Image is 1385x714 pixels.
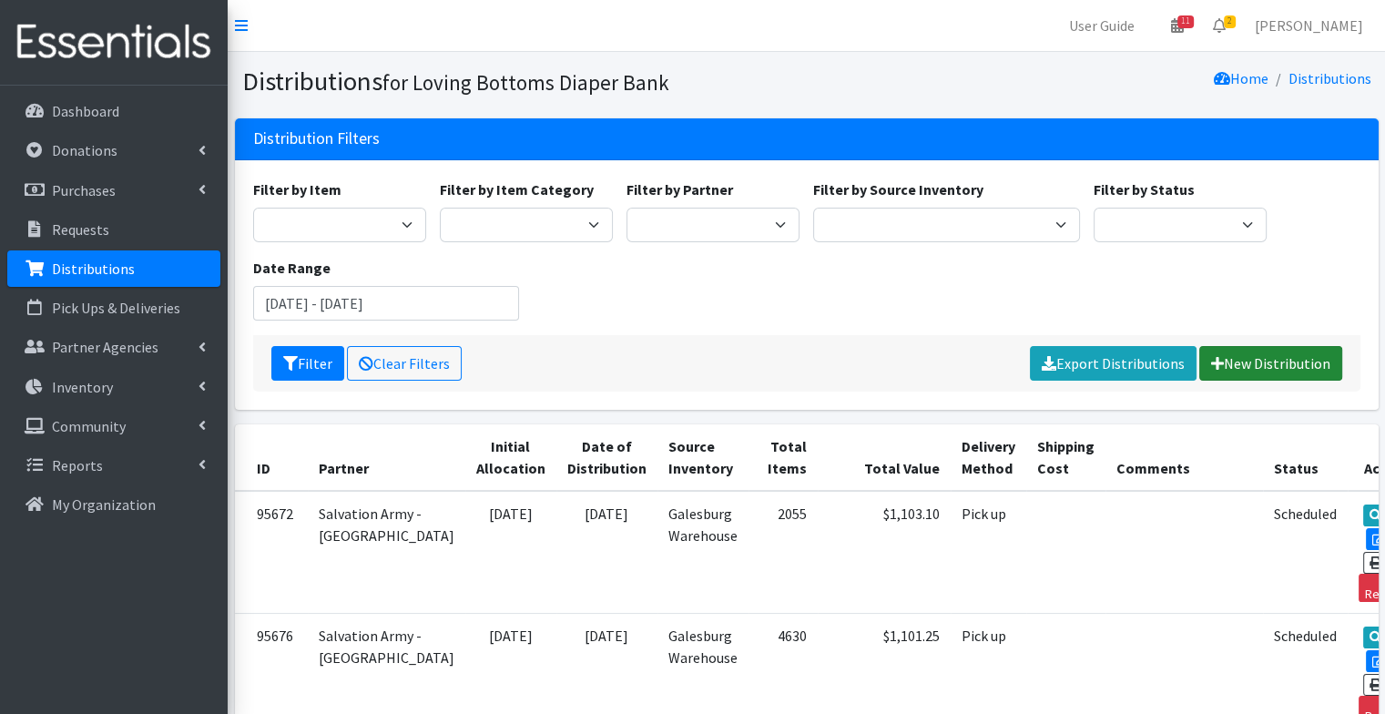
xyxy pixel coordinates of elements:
td: Salvation Army - [GEOGRAPHIC_DATA] [308,491,465,614]
a: Donations [7,132,220,168]
p: Purchases [52,181,116,199]
img: HumanEssentials [7,12,220,73]
a: 11 [1156,7,1198,44]
p: Inventory [52,378,113,396]
a: Clear Filters [347,346,462,381]
label: Filter by Item Category [440,178,594,200]
a: User Guide [1054,7,1149,44]
a: Dashboard [7,93,220,129]
th: Status [1263,424,1348,491]
a: Community [7,408,220,444]
th: Delivery Method [951,424,1026,491]
th: Shipping Cost [1026,424,1105,491]
p: My Organization [52,495,156,514]
a: My Organization [7,486,220,523]
h1: Distributions [242,66,800,97]
a: Purchases [7,172,220,209]
label: Filter by Partner [626,178,733,200]
label: Filter by Item [253,178,341,200]
p: Dashboard [52,102,119,120]
td: [DATE] [556,491,657,614]
label: Date Range [253,257,331,279]
a: Requests [7,211,220,248]
a: Distributions [7,250,220,287]
th: Initial Allocation [465,424,556,491]
a: Partner Agencies [7,329,220,365]
td: Pick up [951,491,1026,614]
a: 2 [1198,7,1240,44]
p: Distributions [52,260,135,278]
a: Inventory [7,369,220,405]
small: for Loving Bottoms Diaper Bank [382,69,669,96]
p: Requests [52,220,109,239]
td: 2055 [749,491,818,614]
p: Pick Ups & Deliveries [52,299,180,317]
p: Donations [52,141,117,159]
td: $1,103.10 [818,491,951,614]
a: Reports [7,447,220,484]
label: Filter by Status [1094,178,1195,200]
button: Filter [271,346,344,381]
td: Scheduled [1263,491,1348,614]
a: Home [1214,69,1268,87]
th: ID [235,424,308,491]
span: 2 [1224,15,1236,28]
th: Date of Distribution [556,424,657,491]
th: Total Value [818,424,951,491]
td: 95672 [235,491,308,614]
th: Partner [308,424,465,491]
a: Pick Ups & Deliveries [7,290,220,326]
p: Reports [52,456,103,474]
h3: Distribution Filters [253,129,380,148]
span: 11 [1177,15,1194,28]
a: [PERSON_NAME] [1240,7,1378,44]
a: Export Distributions [1030,346,1197,381]
a: New Distribution [1199,346,1342,381]
label: Filter by Source Inventory [813,178,983,200]
input: January 1, 2011 - December 31, 2011 [253,286,520,321]
td: [DATE] [465,491,556,614]
p: Community [52,417,126,435]
a: Distributions [1288,69,1371,87]
th: Total Items [749,424,818,491]
th: Source Inventory [657,424,749,491]
th: Comments [1105,424,1263,491]
p: Partner Agencies [52,338,158,356]
td: Galesburg Warehouse [657,491,749,614]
